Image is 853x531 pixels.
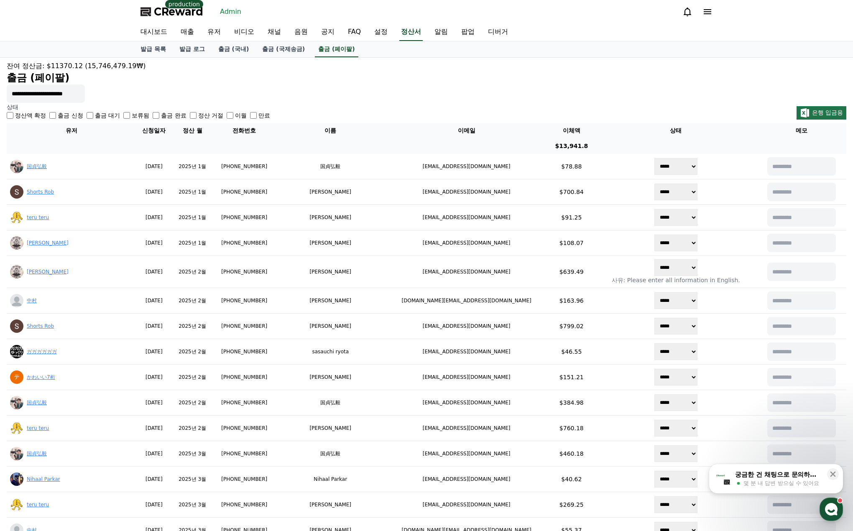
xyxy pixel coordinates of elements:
[276,314,385,339] td: [PERSON_NAME]
[276,467,385,492] td: Nihaal Parkar
[276,288,385,314] td: [PERSON_NAME]
[154,5,203,18] span: CReward
[276,365,385,390] td: [PERSON_NAME]
[10,160,23,173] img: ACg8ocIeB3fKyY6fN0GaUax-T_VWnRXXm1oBEaEwHbwvSvAQlCHff8Lg=s96-c
[27,214,49,220] a: teru teru
[136,441,172,467] td: [DATE]
[276,416,385,441] td: [PERSON_NAME]
[27,298,37,304] a: 中村
[10,211,23,224] img: ACg8ocInbsarsBwaGz6uD2KYcdRWR0Zi81cgQ2RjLsTTP6BNHN9DSug=s96-c
[172,390,213,416] td: 2025년 2월
[548,123,595,138] th: 이체액
[551,449,592,458] p: $460.18
[136,314,172,339] td: [DATE]
[15,111,46,120] label: 정산액 확정
[10,498,23,511] img: ACg8ocInbsarsBwaGz6uD2KYcdRWR0Zi81cgQ2RjLsTTP6BNHN9DSug=s96-c
[10,319,23,333] img: ACg8ocLsUaijaYcESHY5rawEzmTcuUBR2vGgQ9TZrcApCfTZy6f_cA=s96-c
[201,23,227,41] a: 유저
[455,23,481,41] a: 팝업
[136,154,172,179] td: [DATE]
[140,5,203,18] a: CReward
[258,111,270,120] label: 만료
[10,294,23,307] img: profile_blank.webp
[217,5,245,18] a: Admin
[213,205,276,230] td: [PHONE_NUMBER]
[551,188,592,196] p: $700.84
[27,502,49,508] a: teru teru
[27,425,49,431] a: teru teru
[213,154,276,179] td: [PHONE_NUMBER]
[276,123,385,138] th: 이름
[136,288,172,314] td: [DATE]
[10,345,23,358] img: ACg8ocJ_IIAptMBgiKmkFstR9rq1DfIZQolq_GRzG9PilDa_69HmKJg=s96-c
[55,265,108,286] a: 대화
[27,400,47,406] a: 国貞弘毅
[213,390,276,416] td: [PHONE_NUMBER]
[551,347,592,356] p: $46.55
[255,41,312,57] a: 출금 (국제송금)
[551,142,592,151] p: $13,941.8
[172,416,213,441] td: 2025년 2월
[198,111,223,120] label: 정산 거절
[213,339,276,365] td: [PHONE_NUMBER]
[595,123,756,138] th: 상태
[172,365,213,390] td: 2025년 2월
[481,23,515,41] a: 디버거
[27,476,60,482] a: Nihaal Parkar
[136,179,172,205] td: [DATE]
[10,447,23,460] img: ACg8ocIeB3fKyY6fN0GaUax-T_VWnRXXm1oBEaEwHbwvSvAQlCHff8Lg=s96-c
[58,111,83,120] label: 출금 신청
[551,500,592,509] p: $269.25
[7,71,846,84] h2: 출금 (페이팔)
[27,349,57,355] a: ガガガガガガ
[27,323,54,329] a: Shorts Rob
[136,365,172,390] td: [DATE]
[341,23,368,41] a: FAQ
[213,230,276,256] td: [PHONE_NUMBER]
[47,62,146,70] span: $11370.12 (15,746,479.19₩)
[399,23,423,41] a: 정산서
[10,236,23,250] img: YY02Feb%203,%202025111948_f449cef82f809b920d244e00817e85147cead75a981b6423066e49d3a213e2e2.webp
[172,205,213,230] td: 2025년 1월
[172,179,213,205] td: 2025년 1월
[213,467,276,492] td: [PHONE_NUMBER]
[213,256,276,288] td: [PHONE_NUMBER]
[385,416,548,441] td: [EMAIL_ADDRESS][DOMAIN_NAME]
[172,441,213,467] td: 2025년 3월
[428,23,455,41] a: 알림
[551,213,592,222] p: $91.25
[385,256,548,288] td: [EMAIL_ADDRESS][DOMAIN_NAME]
[551,239,592,247] p: $108.07
[213,416,276,441] td: [PHONE_NUMBER]
[385,441,548,467] td: [EMAIL_ADDRESS][DOMAIN_NAME]
[10,421,23,435] img: ACg8ocInbsarsBwaGz6uD2KYcdRWR0Zi81cgQ2RjLsTTP6BNHN9DSug=s96-c
[368,23,394,41] a: 설정
[276,256,385,288] td: [PERSON_NAME]
[161,111,186,120] label: 출금 완료
[385,314,548,339] td: [EMAIL_ADDRESS][DOMAIN_NAME]
[132,111,149,120] label: 보류됨
[812,109,843,116] span: 은행 입금용
[95,111,120,120] label: 출금 대기
[551,296,592,305] p: $163.96
[315,41,358,57] a: 출금 (페이팔)
[235,111,247,120] label: 이월
[551,322,592,330] p: $799.02
[136,467,172,492] td: [DATE]
[172,123,213,138] th: 정산 월
[7,103,270,111] p: 상태
[10,185,23,199] img: ACg8ocLsUaijaYcESHY5rawEzmTcuUBR2vGgQ9TZrcApCfTZy6f_cA=s96-c
[134,41,173,57] a: 발급 목록
[129,278,139,284] span: 설정
[551,162,592,171] p: $78.88
[385,339,548,365] td: [EMAIL_ADDRESS][DOMAIN_NAME]
[136,230,172,256] td: [DATE]
[385,288,548,314] td: [DOMAIN_NAME][EMAIL_ADDRESS][DOMAIN_NAME]
[213,288,276,314] td: [PHONE_NUMBER]
[227,23,261,41] a: 비디오
[10,370,23,384] img: ACg8ocKQlcxnSzJNwdsWYnMR22uwfV9W3HeGTjaCx5Q-Xxpv-sBC3Q=s96-c
[385,492,548,518] td: [EMAIL_ADDRESS][DOMAIN_NAME]
[551,268,592,276] p: $639.49
[213,314,276,339] td: [PHONE_NUMBER]
[172,339,213,365] td: 2025년 2월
